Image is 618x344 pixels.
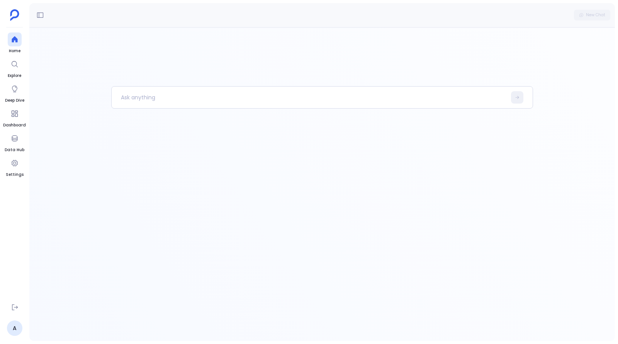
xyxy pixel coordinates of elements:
span: Data Hub [5,147,24,153]
img: petavue logo [10,9,19,21]
span: Explore [8,73,22,79]
a: Explore [8,57,22,79]
a: Settings [6,156,24,178]
a: Deep Dive [5,82,24,104]
span: Deep Dive [5,97,24,104]
a: Data Hub [5,131,24,153]
a: Dashboard [3,107,26,128]
span: Home [8,48,22,54]
a: Home [8,32,22,54]
span: Settings [6,172,24,178]
a: A [7,320,22,336]
span: Dashboard [3,122,26,128]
